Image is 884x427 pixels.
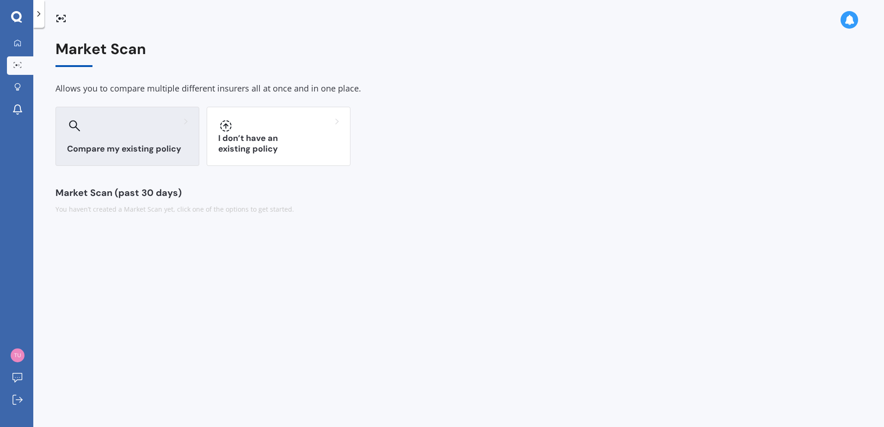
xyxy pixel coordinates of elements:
[67,144,188,154] h3: Compare my existing policy
[55,205,862,214] div: You haven’t created a Market Scan yet, click one of the options to get started.
[55,82,862,96] div: Allows you to compare multiple different insurers all at once and in one place.
[218,133,339,154] h3: I don’t have an existing policy
[11,348,25,362] img: 4ae65d6553f39af669bf984f987842df
[55,188,862,197] div: Market Scan (past 30 days)
[55,41,862,67] div: Market Scan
